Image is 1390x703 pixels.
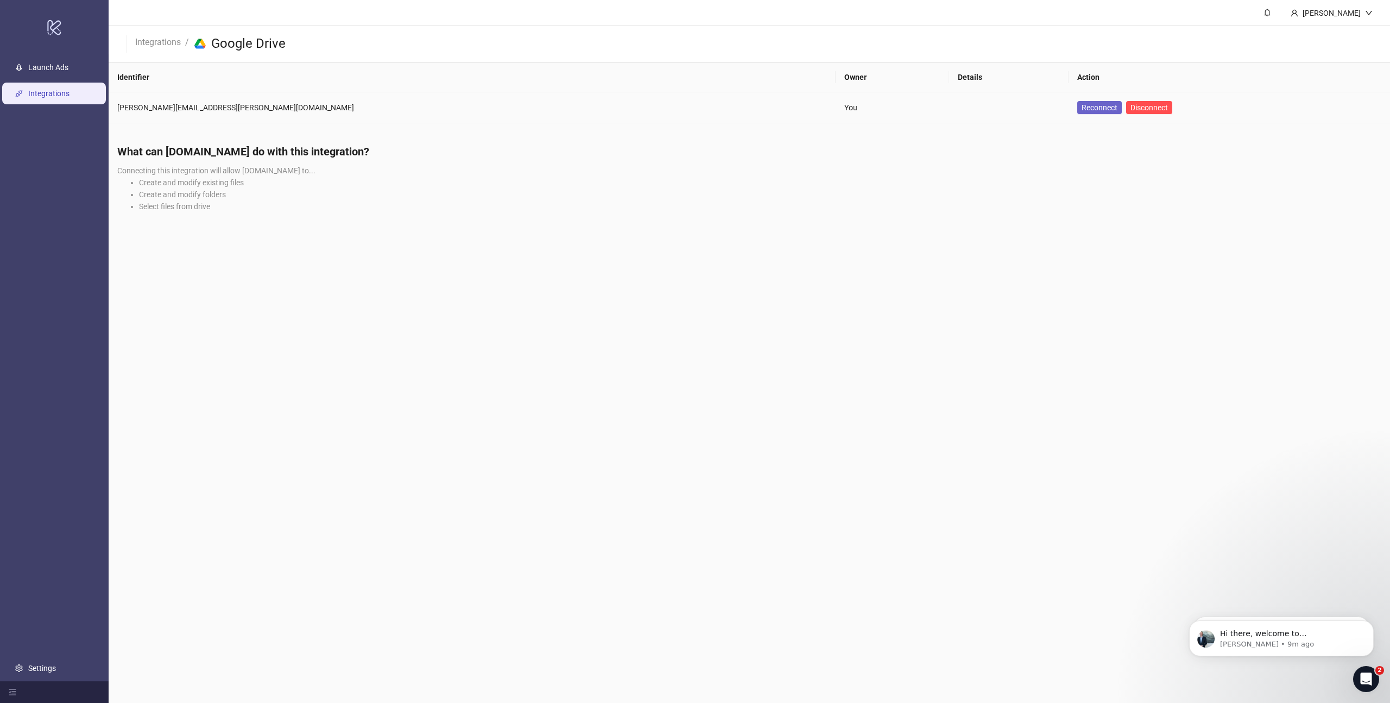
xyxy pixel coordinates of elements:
span: Disconnect [1130,103,1168,112]
li: / [185,35,189,53]
li: Create and modify folders [139,189,1381,200]
div: [PERSON_NAME] [1298,7,1365,19]
span: down [1365,9,1373,17]
a: Integrations [28,89,69,98]
th: Owner [836,62,949,92]
li: Create and modify existing files [139,177,1381,189]
button: Reconnect [1077,101,1122,114]
div: [PERSON_NAME][EMAIL_ADDRESS][PERSON_NAME][DOMAIN_NAME] [117,102,827,114]
span: Reconnect [1082,103,1117,112]
span: user [1291,9,1298,17]
span: 2 [1375,666,1384,675]
a: Settings [28,664,56,673]
th: Details [949,62,1069,92]
a: Integrations [133,35,183,47]
span: bell [1263,9,1271,16]
iframe: Intercom notifications message [1173,598,1390,674]
li: Select files from drive [139,200,1381,212]
h3: Google Drive [211,35,286,53]
th: Identifier [109,62,836,92]
th: Action [1069,62,1390,92]
h4: What can [DOMAIN_NAME] do with this integration? [117,144,1381,159]
div: You [844,102,940,114]
iframe: Intercom live chat [1353,666,1379,692]
span: Connecting this integration will allow [DOMAIN_NAME] to... [117,166,315,175]
span: menu-fold [9,688,16,696]
a: Launch Ads [28,63,68,72]
button: Disconnect [1126,101,1172,114]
